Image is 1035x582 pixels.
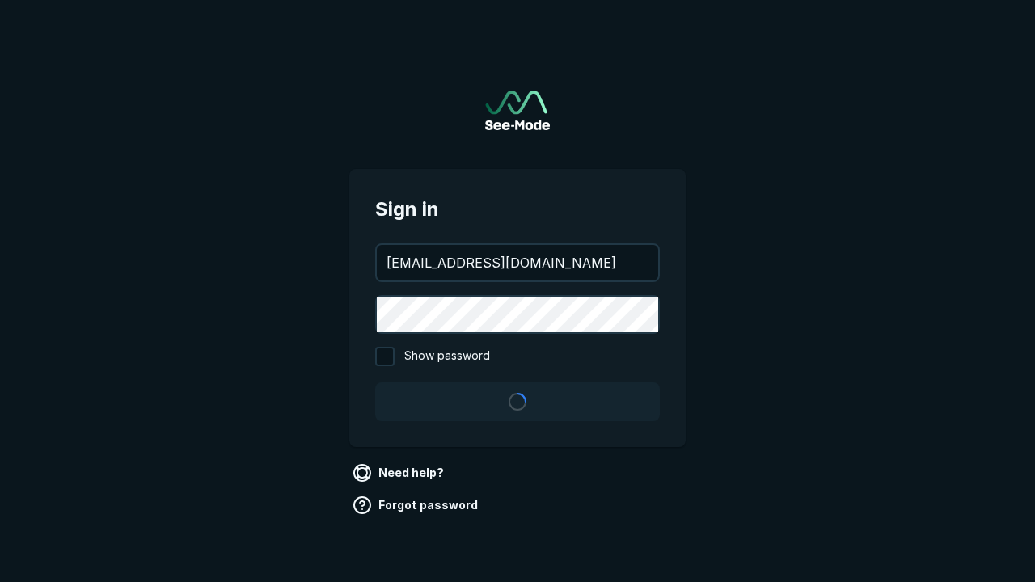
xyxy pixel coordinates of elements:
span: Show password [404,347,490,366]
a: Need help? [349,460,450,486]
input: your@email.com [377,245,658,280]
span: Sign in [375,195,660,224]
img: See-Mode Logo [485,91,550,130]
a: Go to sign in [485,91,550,130]
a: Forgot password [349,492,484,518]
